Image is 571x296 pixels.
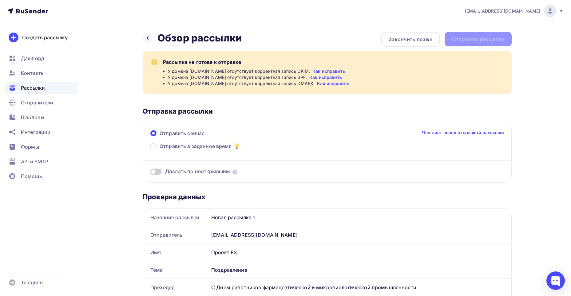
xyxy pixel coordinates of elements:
a: Дашборд [5,52,78,64]
div: Название рассылки [143,209,209,226]
span: Дашборд [21,55,44,62]
span: У домена [DOMAIN_NAME] отсутствует корректная запись DMARK. [168,80,315,87]
span: Формы [21,143,39,150]
span: Отправить в заданное время [160,142,232,150]
div: Проект Е3 [209,244,511,261]
div: Прехедер [143,279,209,296]
span: У домена [DOMAIN_NAME] отсутствует корректная запись SPF. [168,74,307,80]
div: Рассылка не готова к отправке [163,58,504,66]
div: Закончить позже [389,36,432,43]
span: Контакты [21,69,45,77]
div: Тема [143,261,209,278]
div: Новая рассылка 1 [209,209,511,226]
span: Интеграции [21,128,50,136]
div: Поздравление [209,261,511,278]
div: Отправка рассылки [143,107,512,115]
div: С Днем работников фармацевтической и микробиологической промышленности [209,279,511,296]
span: [EMAIL_ADDRESS][DOMAIN_NAME] [465,8,540,14]
a: Отправители [5,96,78,109]
span: Помощь [21,173,42,180]
div: Создать рассылку [22,34,68,41]
div: [EMAIL_ADDRESS][DOMAIN_NAME] [209,226,511,243]
a: Как исправить [317,80,350,87]
span: Telegram [21,279,43,286]
h2: Обзор рассылки [157,32,242,44]
a: Чек-лист перед отправкой рассылки [422,130,504,136]
span: Шаблоны [21,114,44,121]
a: Контакты [5,67,78,79]
a: Шаблоны [5,111,78,123]
span: Рассылки [21,84,45,92]
span: Отправители [21,99,54,106]
a: [EMAIL_ADDRESS][DOMAIN_NAME] [465,5,564,17]
a: Как исправить [312,68,345,74]
span: API и SMTP [21,158,48,165]
div: Имя [143,244,209,261]
div: Отправитель [143,226,209,243]
span: Отправить сейчас [160,130,204,137]
a: Как исправить [309,74,342,80]
div: Проверка данных [143,193,512,201]
span: У домена [DOMAIN_NAME] отсутствует корректная запись DKIM. [168,68,310,74]
span: Дослать по неоткрывшим [165,168,230,175]
a: Рассылки [5,82,78,94]
a: Формы [5,141,78,153]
